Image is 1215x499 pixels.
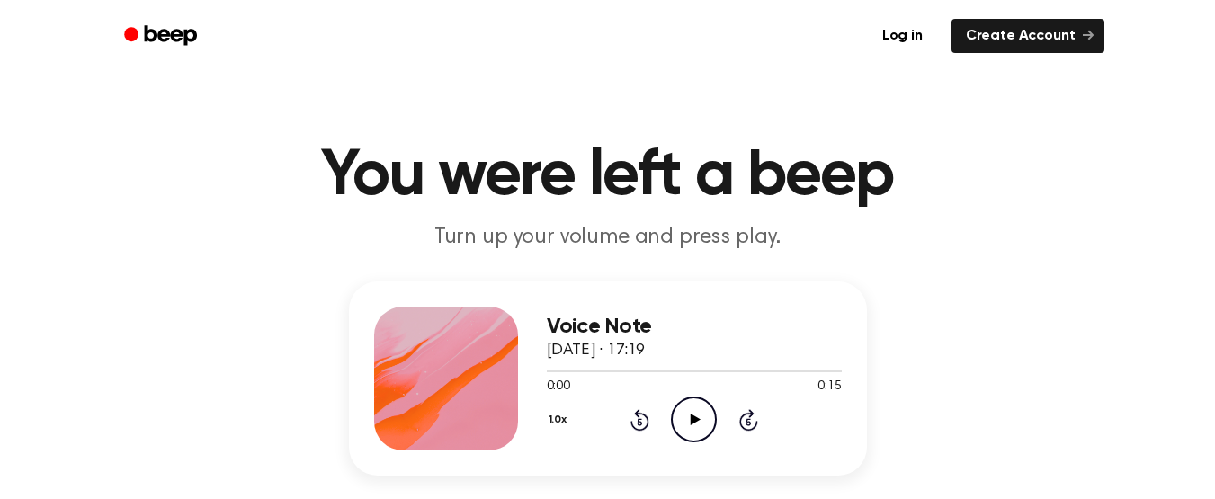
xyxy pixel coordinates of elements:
a: Beep [112,19,213,54]
a: Create Account [951,19,1104,53]
a: Log in [864,15,941,57]
h1: You were left a beep [147,144,1068,209]
span: [DATE] · 17:19 [547,343,646,359]
span: 0:15 [817,378,841,397]
button: 1.0x [547,405,574,435]
h3: Voice Note [547,315,842,339]
p: Turn up your volume and press play. [263,223,953,253]
span: 0:00 [547,378,570,397]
